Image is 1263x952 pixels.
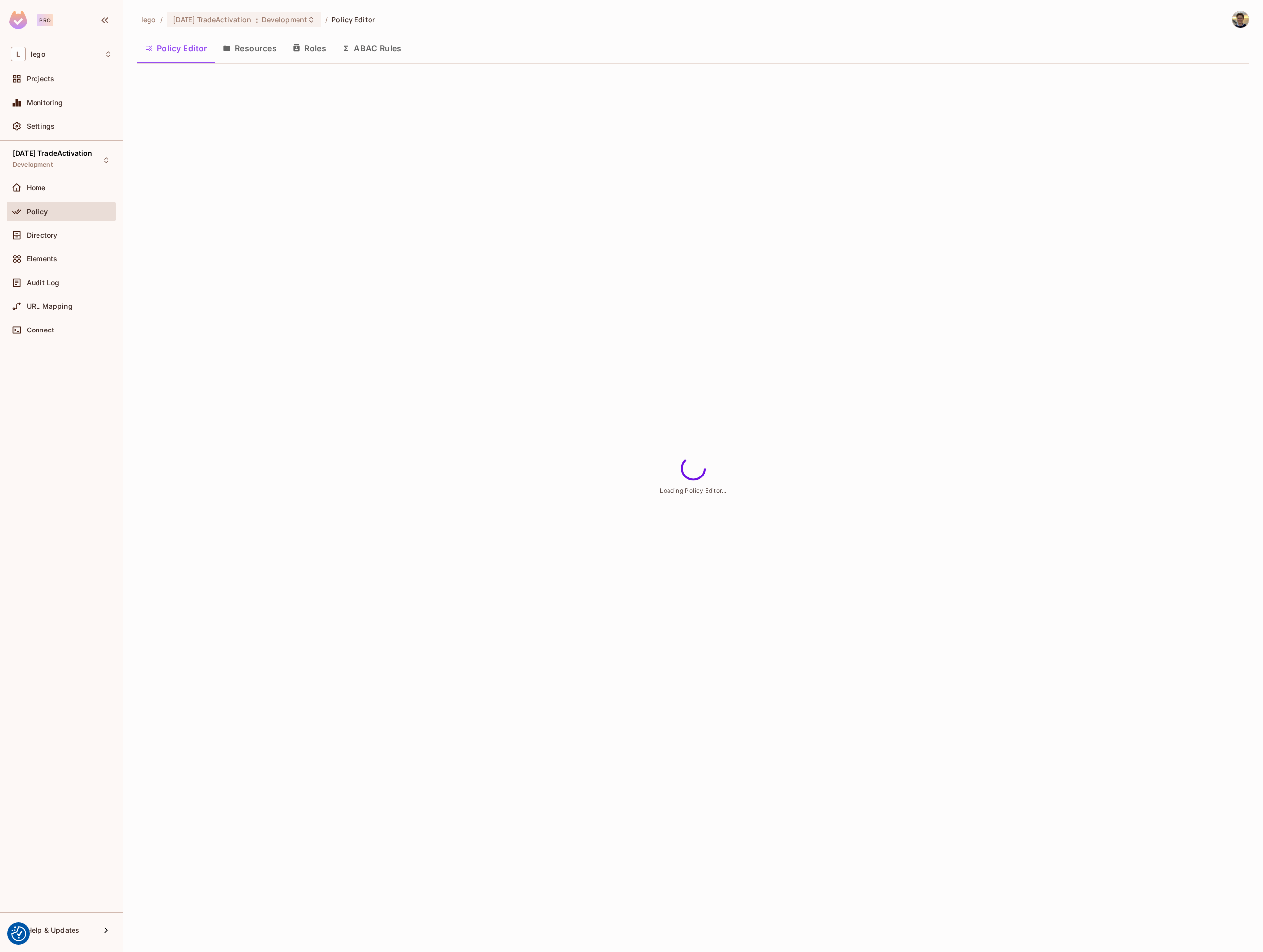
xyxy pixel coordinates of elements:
button: Roles [285,36,334,61]
span: [DATE] TradeActivation [173,15,252,24]
span: Loading Policy Editor... [660,487,727,494]
span: Workspace: lego [31,50,45,58]
span: : [255,16,259,24]
button: Consent Preferences [11,926,26,941]
span: Policy [27,208,48,216]
span: URL Mapping [27,302,73,310]
span: Monitoring [27,99,63,107]
img: Revisit consent button [11,926,26,941]
span: Connect [27,326,54,334]
div: Pro [37,14,53,26]
span: Home [27,184,46,192]
span: Policy Editor [332,15,375,24]
span: [DATE] TradeActivation [13,149,92,157]
span: Audit Log [27,279,59,287]
span: Elements [27,255,57,263]
li: / [325,15,328,24]
li: / [160,15,163,24]
span: the active workspace [141,15,156,24]
button: Resources [215,36,285,61]
span: Settings [27,122,55,130]
span: Help & Updates [27,926,79,934]
span: Development [262,15,307,24]
span: Projects [27,75,54,83]
img: SReyMgAAAABJRU5ErkJggg== [9,11,27,29]
span: Directory [27,231,57,239]
button: Policy Editor [137,36,215,61]
img: Jakob Nielsen [1232,11,1249,28]
span: Development [13,161,53,169]
button: ABAC Rules [334,36,409,61]
span: L [11,47,26,61]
